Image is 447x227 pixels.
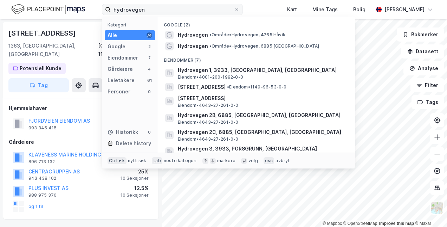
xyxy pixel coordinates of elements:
div: tab [152,157,162,164]
span: Eiendom • 4643-27-261-0-0 [178,119,239,125]
a: Improve this map [379,221,414,226]
div: neste kategori [164,158,197,164]
span: [STREET_ADDRESS] [178,83,226,91]
div: Eiendommer (7) [158,52,355,65]
div: Gårdeiere [9,138,153,146]
span: Hydrovegen 2C, 6885, [GEOGRAPHIC_DATA], [GEOGRAPHIC_DATA] [178,128,346,136]
div: Google [108,42,125,51]
div: 2 [147,44,152,49]
span: • [209,32,212,37]
div: 0 [147,89,152,94]
button: Datasett [401,44,444,59]
img: logo.f888ab2527a4732fd821a326f86c7f29.svg [11,3,85,16]
span: Eiendom • 4643-27-261-0-0 [178,103,239,108]
span: Område • Hydrovegen, 4265 Håvik [209,32,285,38]
span: Hydrovegen 3, 3933, PORSGRUNN, [GEOGRAPHIC_DATA] [178,145,346,153]
input: Søk på adresse, matrikkel, gårdeiere, leietakere eller personer [111,4,234,15]
span: Hydrovegen [178,42,208,50]
button: Filter [410,78,444,92]
iframe: Chat Widget [412,193,447,227]
div: Mine Tags [312,5,338,14]
span: Eiendom • 1149-96-53-0-0 [227,84,287,90]
div: Ctrl + k [108,157,127,164]
div: Leietakere [108,76,135,85]
span: Område • Hydrovegen, 6885 [GEOGRAPHIC_DATA] [209,43,319,49]
div: 943 438 102 [28,176,56,181]
div: Kategori [108,22,155,27]
div: Kart [287,5,297,14]
div: avbryt [276,158,290,164]
button: Analyse [403,61,444,75]
div: 10 Seksjoner [121,176,149,181]
div: 896 713 132 [28,159,55,165]
div: 61 [147,78,152,83]
div: markere [217,158,235,164]
a: OpenStreetMap [343,221,377,226]
a: Mapbox [323,221,342,226]
div: Delete history [116,139,151,148]
div: nytt søk [128,158,147,164]
div: 10 Seksjoner [121,192,149,198]
span: Eiendom • 4001-200-1992-0-0 [178,74,243,80]
div: velg [248,158,258,164]
span: • [209,43,212,49]
div: [PERSON_NAME] [384,5,425,14]
div: 25% [121,167,149,176]
div: [STREET_ADDRESS] [8,27,77,39]
span: Eiendom • 4643-27-261-0-0 [178,136,239,142]
div: 12.5% [121,184,149,192]
div: [GEOGRAPHIC_DATA], 11/1220 [98,42,153,59]
div: Kontrollprogram for chat [412,193,447,227]
div: 7 [147,55,152,61]
div: Hjemmelshaver [9,104,153,112]
div: Potensiell Kunde [20,64,61,73]
button: Tags [412,95,444,109]
div: 993 345 415 [28,125,57,131]
span: Hydrovegen 2B, 6885, [GEOGRAPHIC_DATA], [GEOGRAPHIC_DATA] [178,111,346,119]
button: Bokmerker [397,27,444,42]
div: Eiendommer [108,54,138,62]
span: Hydrovegen 1, 3933, [GEOGRAPHIC_DATA], [GEOGRAPHIC_DATA] [178,66,346,74]
span: • [227,84,229,90]
div: Personer [108,87,130,96]
button: Tag [8,78,69,92]
div: 1363, [GEOGRAPHIC_DATA], [GEOGRAPHIC_DATA] [8,42,98,59]
div: 74 [147,32,152,38]
div: 988 975 370 [28,192,57,198]
div: Bolig [353,5,365,14]
span: [STREET_ADDRESS] [178,94,346,103]
div: Gårdeiere [108,65,133,73]
span: Hydrovegen [178,31,208,39]
div: esc [264,157,274,164]
div: Historikk [108,128,138,136]
div: Alle [108,31,117,39]
div: 0 [147,129,152,135]
div: 4 [147,66,152,72]
div: Google (2) [158,17,355,29]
